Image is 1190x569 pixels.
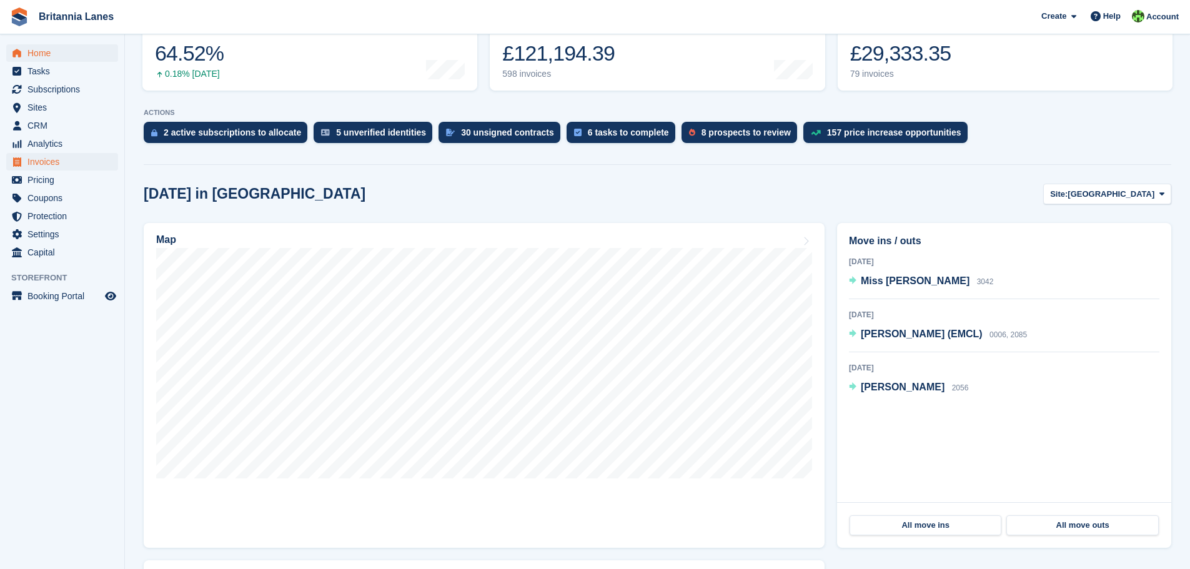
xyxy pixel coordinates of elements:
[502,41,615,66] div: £121,194.39
[6,117,118,134] a: menu
[849,362,1159,374] div: [DATE]
[588,127,669,137] div: 6 tasks to complete
[1041,10,1066,22] span: Create
[6,207,118,225] a: menu
[1146,11,1179,23] span: Account
[27,287,102,305] span: Booking Portal
[314,122,439,149] a: 5 unverified identities
[27,189,102,207] span: Coupons
[861,329,983,339] span: [PERSON_NAME] (EMCL)
[321,129,330,136] img: verify_identity-adf6edd0f0f0b5bbfe63781bf79b02c33cf7c696d77639b501bdc392416b5a36.svg
[861,382,945,392] span: [PERSON_NAME]
[1006,515,1158,535] a: All move outs
[6,44,118,62] a: menu
[6,153,118,171] a: menu
[11,272,124,284] span: Storefront
[849,380,968,396] a: [PERSON_NAME] 2056
[574,129,582,136] img: task-75834270c22a3079a89374b754ae025e5fb1db73e45f91037f5363f120a921f8.svg
[6,81,118,98] a: menu
[1050,188,1068,200] span: Site:
[155,69,224,79] div: 0.18% [DATE]
[689,129,695,136] img: prospect-51fa495bee0391a8d652442698ab0144808aea92771e9ea1ae160a38d050c398.svg
[27,244,102,261] span: Capital
[6,244,118,261] a: menu
[6,99,118,116] a: menu
[27,171,102,189] span: Pricing
[27,207,102,225] span: Protection
[502,69,615,79] div: 598 invoices
[27,99,102,116] span: Sites
[952,383,969,392] span: 2056
[27,117,102,134] span: CRM
[27,81,102,98] span: Subscriptions
[156,234,176,245] h2: Map
[850,41,951,66] div: £29,333.35
[1068,188,1154,200] span: [GEOGRAPHIC_DATA]
[682,122,803,149] a: 8 prospects to review
[811,130,821,136] img: price_increase_opportunities-93ffe204e8149a01c8c9dc8f82e8f89637d9d84a8eef4429ea346261dce0b2c0.svg
[989,330,1027,339] span: 0006, 2085
[849,274,993,290] a: Miss [PERSON_NAME] 3042
[27,153,102,171] span: Invoices
[144,186,365,202] h2: [DATE] in [GEOGRAPHIC_DATA]
[144,109,1171,117] p: ACTIONS
[977,277,994,286] span: 3042
[34,6,119,27] a: Britannia Lanes
[142,11,477,91] a: Occupancy 64.52% 0.18% [DATE]
[1043,184,1171,204] button: Site: [GEOGRAPHIC_DATA]
[144,122,314,149] a: 2 active subscriptions to allocate
[850,515,1001,535] a: All move ins
[849,256,1159,267] div: [DATE]
[827,127,961,137] div: 157 price increase opportunities
[103,289,118,304] a: Preview store
[461,127,554,137] div: 30 unsigned contracts
[702,127,791,137] div: 8 prospects to review
[336,127,426,137] div: 5 unverified identities
[6,171,118,189] a: menu
[6,225,118,243] a: menu
[10,7,29,26] img: stora-icon-8386f47178a22dfd0bd8f6a31ec36ba5ce8667c1dd55bd0f319d3a0aa187defe.svg
[1132,10,1144,22] img: Robert Parr
[1103,10,1121,22] span: Help
[164,127,301,137] div: 2 active subscriptions to allocate
[6,135,118,152] a: menu
[861,275,969,286] span: Miss [PERSON_NAME]
[155,41,224,66] div: 64.52%
[850,69,951,79] div: 79 invoices
[849,327,1027,343] a: [PERSON_NAME] (EMCL) 0006, 2085
[144,223,825,548] a: Map
[849,234,1159,249] h2: Move ins / outs
[803,122,974,149] a: 157 price increase opportunities
[490,11,825,91] a: Month-to-date sales £121,194.39 598 invoices
[27,62,102,80] span: Tasks
[6,287,118,305] a: menu
[838,11,1173,91] a: Awaiting payment £29,333.35 79 invoices
[446,129,455,136] img: contract_signature_icon-13c848040528278c33f63329250d36e43548de30e8caae1d1a13099fd9432cc5.svg
[6,62,118,80] a: menu
[567,122,682,149] a: 6 tasks to complete
[439,122,567,149] a: 30 unsigned contracts
[27,135,102,152] span: Analytics
[849,309,1159,320] div: [DATE]
[6,189,118,207] a: menu
[27,225,102,243] span: Settings
[27,44,102,62] span: Home
[151,129,157,137] img: active_subscription_to_allocate_icon-d502201f5373d7db506a760aba3b589e785aa758c864c3986d89f69b8ff3...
